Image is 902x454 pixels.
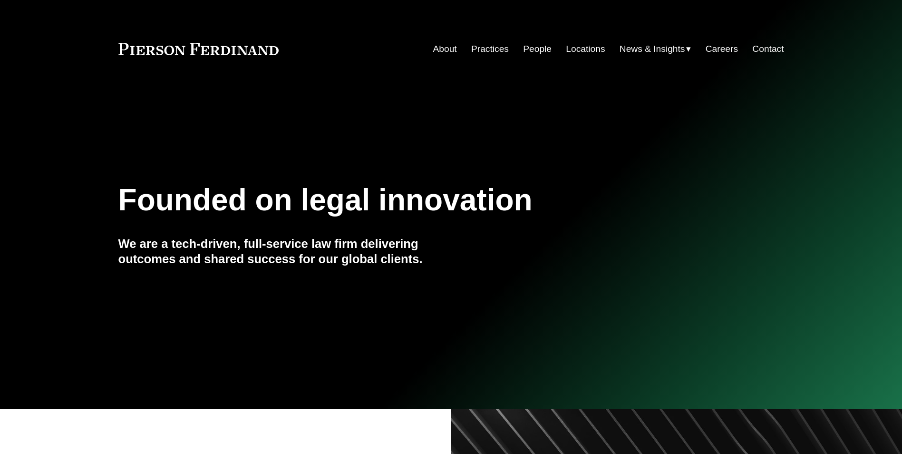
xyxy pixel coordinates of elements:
h1: Founded on legal innovation [118,183,673,217]
span: News & Insights [620,41,685,58]
a: Locations [566,40,605,58]
h4: We are a tech-driven, full-service law firm delivering outcomes and shared success for our global... [118,236,451,267]
a: Practices [471,40,509,58]
a: folder dropdown [620,40,691,58]
a: About [433,40,457,58]
a: Careers [706,40,738,58]
a: Contact [752,40,784,58]
a: People [523,40,552,58]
